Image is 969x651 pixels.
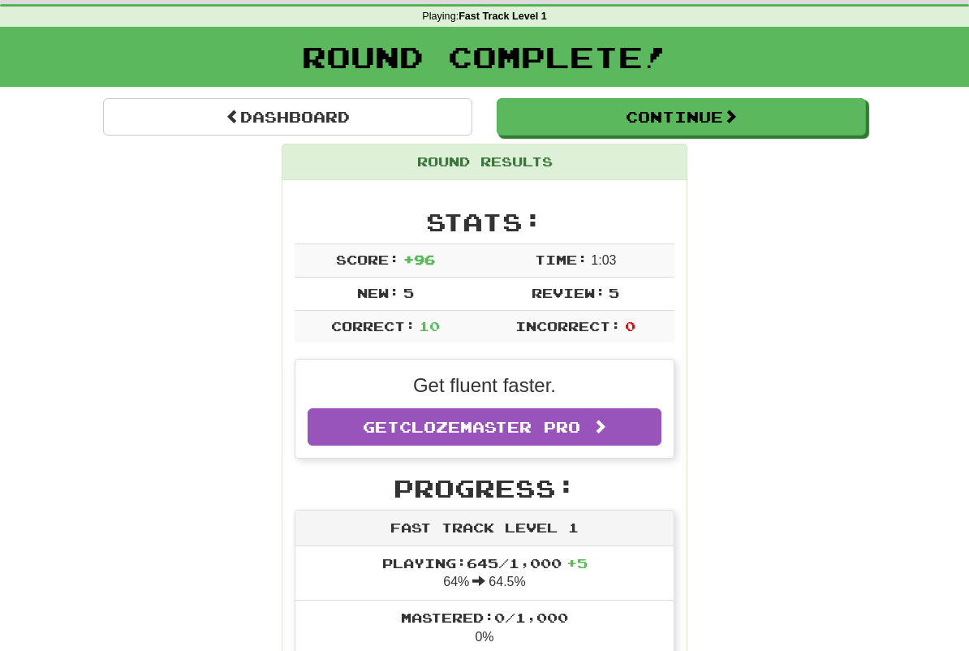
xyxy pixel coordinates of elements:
li: 64% 64.5% [295,546,674,601]
span: + 96 [403,252,435,267]
span: Clozemaster Pro [399,418,580,436]
span: 5 [609,285,619,300]
h1: Round Complete! [6,41,963,73]
p: Get fluent faster. [308,372,661,399]
span: Incorrect: [515,318,621,334]
h2: Progress: [295,475,674,502]
strong: Fast Track Level 1 [459,11,547,22]
span: Mastered: 0 / 1,000 [401,610,568,625]
span: 5 [403,285,414,300]
span: 0 [625,318,635,334]
span: Playing: 645 / 1,000 [382,555,588,571]
span: New: [357,285,399,300]
a: GetClozemaster Pro [308,408,661,446]
button: Continue [497,98,866,136]
div: Round Results [282,144,687,180]
span: Correct: [331,318,416,334]
span: Review: [532,285,605,300]
span: 10 [419,318,440,334]
span: 1 : 0 3 [591,253,616,267]
h2: Stats: [295,209,674,235]
span: Score: [336,252,399,267]
span: Time: [535,252,588,267]
div: Fast Track Level 1 [295,511,674,546]
a: Dashboard [103,98,472,136]
span: + 5 [566,555,588,571]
